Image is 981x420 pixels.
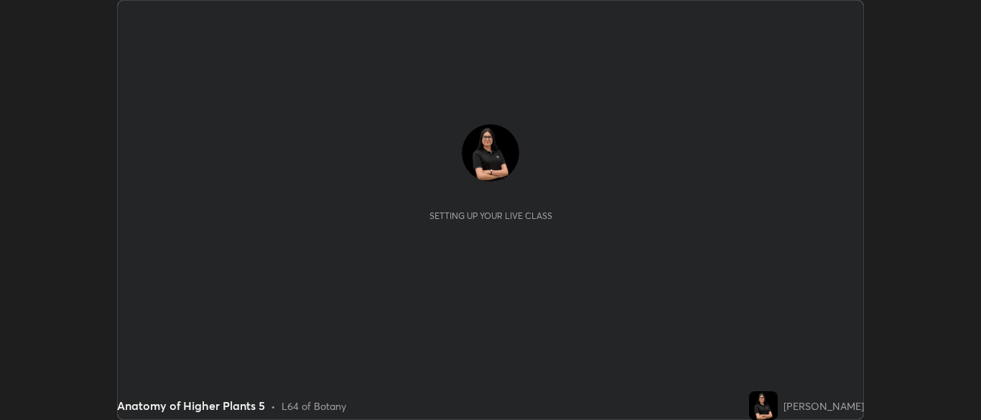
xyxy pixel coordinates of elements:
[429,210,552,221] div: Setting up your live class
[282,398,346,414] div: L64 of Botany
[784,398,864,414] div: [PERSON_NAME]
[462,124,519,182] img: 2bae6509bf0947e3a873d2d6ab89f9eb.jpg
[749,391,778,420] img: 2bae6509bf0947e3a873d2d6ab89f9eb.jpg
[271,398,276,414] div: •
[117,397,265,414] div: Anatomy of Higher Plants 5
